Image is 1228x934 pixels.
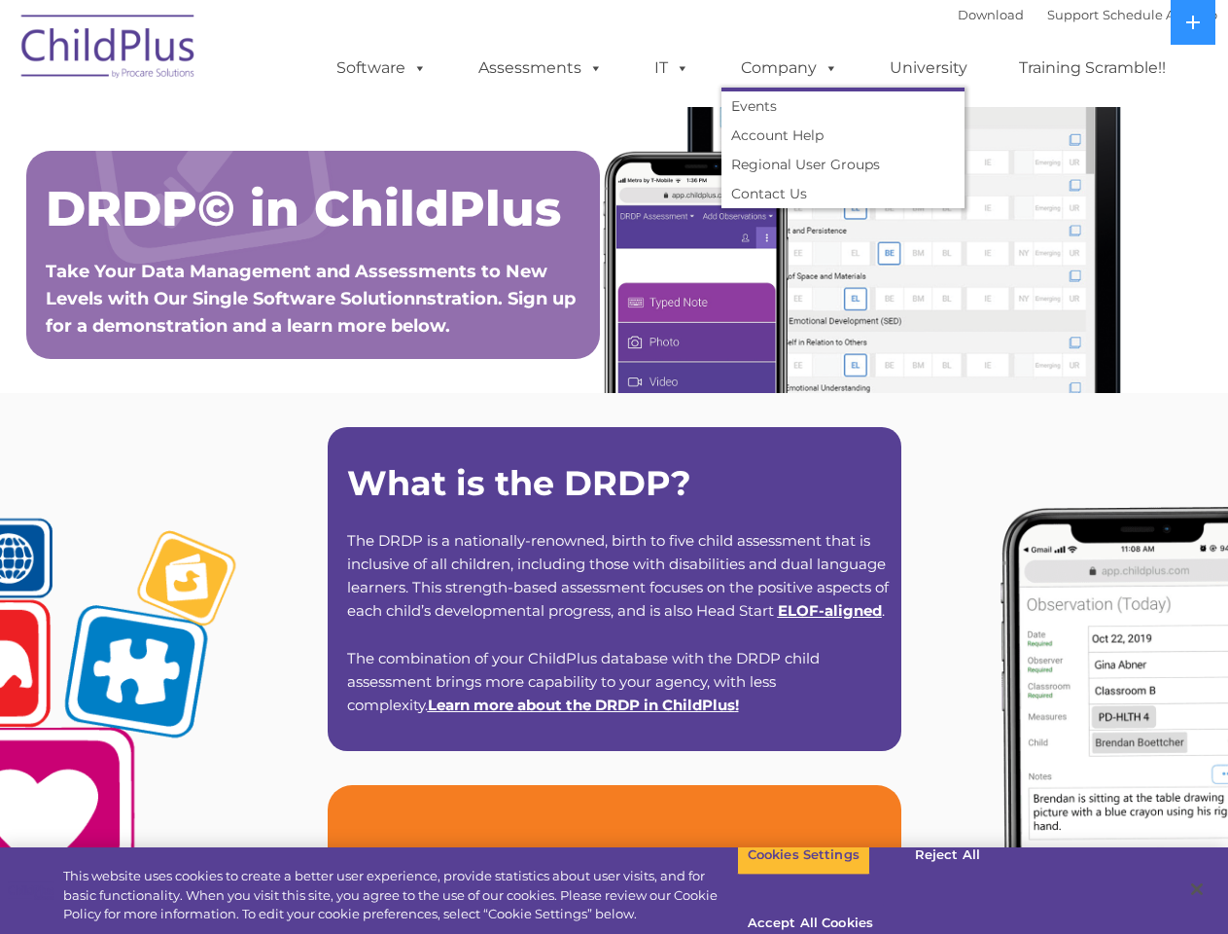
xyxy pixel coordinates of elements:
a: ELOF-aligned [778,601,882,620]
a: Assessments [459,49,622,88]
span: ! [428,696,739,714]
button: Cookies Settings [737,835,870,876]
span: DRDP© in ChildPlus [46,179,561,238]
button: Reject All [887,835,1008,876]
span: Take Your Data Management and Assessments to New Levels with Our Single Software Solutionnstratio... [46,261,576,337]
a: Software [317,49,446,88]
a: Download [958,7,1024,22]
a: IT [635,49,709,88]
a: Support [1047,7,1099,22]
div: This website uses cookies to create a better user experience, provide statistics about user visit... [63,867,737,924]
a: Schedule A Demo [1103,7,1217,22]
a: Contact Us [721,179,965,208]
a: Events [721,91,965,121]
span: The combination of your ChildPlus database with the DRDP child assessment brings more capability ... [347,649,820,714]
a: Account Help [721,121,965,150]
span: The DRDP is a nationally-renowned, birth to five child assessment that is inclusive of all childr... [347,531,889,620]
a: Learn more about the DRDP in ChildPlus [428,696,735,714]
img: ChildPlus by Procare Solutions [12,1,206,98]
strong: What is the DRDP? [347,462,691,504]
a: Training Scramble!! [1000,49,1185,88]
a: Regional User Groups [721,150,965,179]
a: University [870,49,987,88]
a: Company [721,49,858,88]
font: | [958,7,1217,22]
button: Close [1175,868,1218,911]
